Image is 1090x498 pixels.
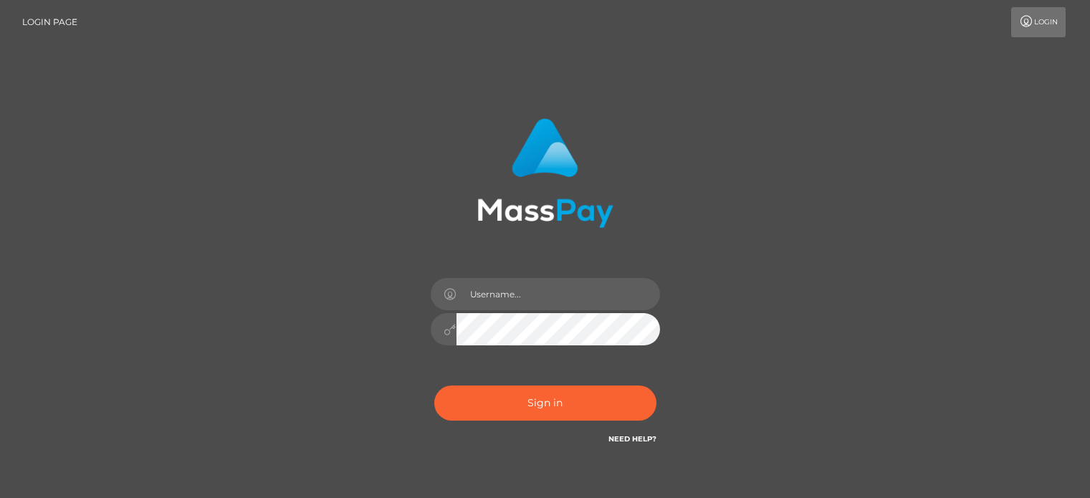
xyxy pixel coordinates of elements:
[477,118,613,228] img: MassPay Login
[456,278,660,310] input: Username...
[1011,7,1066,37] a: Login
[434,386,656,421] button: Sign in
[22,7,77,37] a: Login Page
[608,434,656,444] a: Need Help?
